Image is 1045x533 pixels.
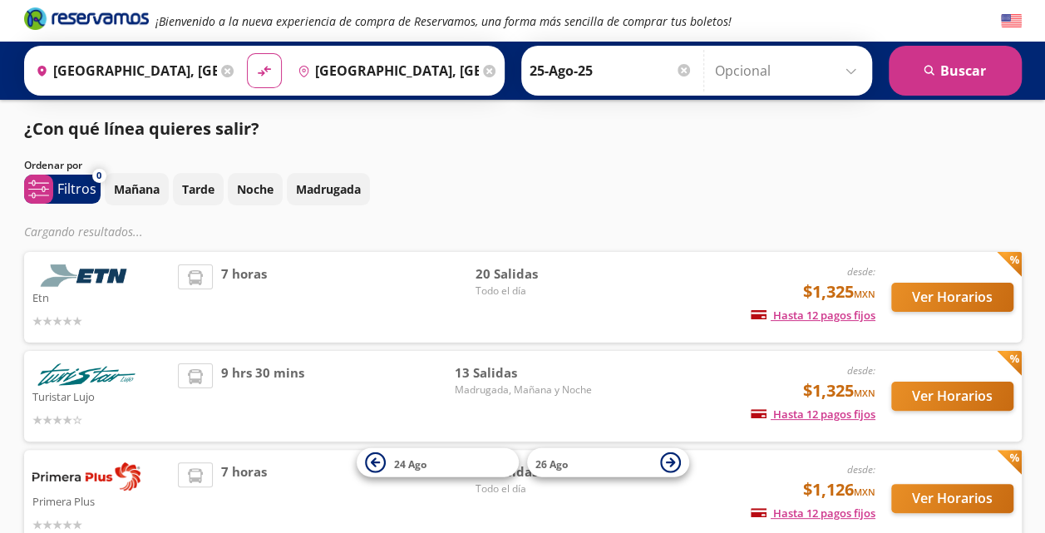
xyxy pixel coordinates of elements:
[24,116,259,141] p: ¿Con qué línea quieres salir?
[803,378,875,403] span: $1,325
[291,50,479,91] input: Buscar Destino
[891,484,1013,513] button: Ver Horarios
[24,6,149,31] i: Brand Logo
[454,363,591,382] span: 13 Salidas
[751,506,875,521] span: Hasta 12 pagos fijos
[173,173,224,205] button: Tarde
[24,175,101,204] button: 0Filtros
[57,179,96,199] p: Filtros
[847,264,875,279] em: desde:
[751,308,875,323] span: Hasta 12 pagos fijos
[357,448,519,477] button: 24 Ago
[24,224,143,239] em: Cargando resultados ...
[530,50,693,91] input: Elegir Fecha
[535,457,568,471] span: 26 Ago
[803,477,875,502] span: $1,126
[889,46,1022,96] button: Buscar
[32,491,170,511] p: Primera Plus
[32,287,170,307] p: Etn
[803,279,875,304] span: $1,325
[182,180,214,198] p: Tarde
[24,6,149,36] a: Brand Logo
[96,169,101,183] span: 0
[155,13,732,29] em: ¡Bienvenido a la nueva experiencia de compra de Reservamos, una forma más sencilla de comprar tus...
[527,448,689,477] button: 26 Ago
[891,283,1013,312] button: Ver Horarios
[854,486,875,498] small: MXN
[32,462,140,491] img: Primera Plus
[751,407,875,422] span: Hasta 12 pagos fijos
[287,173,370,205] button: Madrugada
[32,264,140,287] img: Etn
[32,386,170,406] p: Turistar Lujo
[854,387,875,399] small: MXN
[228,173,283,205] button: Noche
[847,363,875,378] em: desde:
[296,180,361,198] p: Madrugada
[454,382,591,397] span: Madrugada, Mañana y Noche
[221,264,267,330] span: 7 horas
[715,50,864,91] input: Opcional
[24,158,82,173] p: Ordenar por
[847,462,875,476] em: desde:
[32,363,140,386] img: Turistar Lujo
[475,481,591,496] span: Todo el día
[891,382,1013,411] button: Ver Horarios
[854,288,875,300] small: MXN
[475,284,591,299] span: Todo el día
[105,173,169,205] button: Mañana
[114,180,160,198] p: Mañana
[1001,11,1022,32] button: English
[394,457,426,471] span: 24 Ago
[475,264,591,284] span: 20 Salidas
[221,363,304,429] span: 9 hrs 30 mins
[29,50,217,91] input: Buscar Origen
[237,180,274,198] p: Noche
